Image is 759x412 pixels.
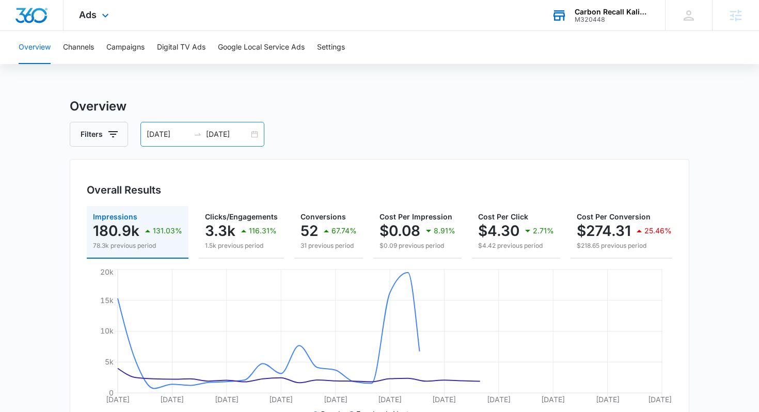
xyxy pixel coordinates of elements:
p: 180.9k [93,223,139,239]
tspan: [DATE] [324,395,347,404]
p: 131.03% [153,227,182,234]
p: 3.3k [205,223,235,239]
button: Campaigns [106,31,145,64]
tspan: [DATE] [432,395,456,404]
tspan: 0 [109,388,114,397]
tspan: [DATE] [269,395,293,404]
p: $218.65 previous period [577,241,672,250]
span: Impressions [93,212,137,221]
input: End date [206,129,249,140]
div: account id [575,16,650,23]
tspan: 20k [100,267,114,276]
tspan: [DATE] [215,395,239,404]
tspan: 5k [105,357,114,366]
span: swap-right [194,130,202,138]
button: Filters [70,122,128,147]
tspan: [DATE] [596,395,620,404]
tspan: [DATE] [541,395,565,404]
span: Cost Per Conversion [577,212,651,221]
button: Digital TV Ads [157,31,205,64]
p: $274.31 [577,223,631,239]
p: $0.09 previous period [379,241,455,250]
tspan: 10k [100,326,114,335]
div: account name [575,8,650,16]
button: Channels [63,31,94,64]
p: 25.46% [644,227,672,234]
span: Cost Per Click [478,212,528,221]
p: 1.5k previous period [205,241,278,250]
button: Google Local Service Ads [218,31,305,64]
p: 8.91% [434,227,455,234]
tspan: [DATE] [106,395,130,404]
span: to [194,130,202,138]
tspan: [DATE] [378,395,402,404]
button: Settings [317,31,345,64]
p: $0.08 [379,223,420,239]
h3: Overall Results [87,182,161,198]
p: 52 [301,223,318,239]
span: Ads [79,9,97,20]
p: 67.74% [331,227,357,234]
tspan: [DATE] [160,395,184,404]
tspan: 15k [100,296,114,305]
input: Start date [147,129,189,140]
p: 31 previous period [301,241,357,250]
p: 116.31% [249,227,277,234]
p: $4.30 [478,223,519,239]
span: Conversions [301,212,346,221]
p: 2.71% [533,227,554,234]
h3: Overview [70,97,689,116]
tspan: [DATE] [648,395,672,404]
span: Clicks/Engagements [205,212,278,221]
button: Overview [19,31,51,64]
p: 78.3k previous period [93,241,182,250]
p: $4.42 previous period [478,241,554,250]
span: Cost Per Impression [379,212,452,221]
tspan: [DATE] [487,395,511,404]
